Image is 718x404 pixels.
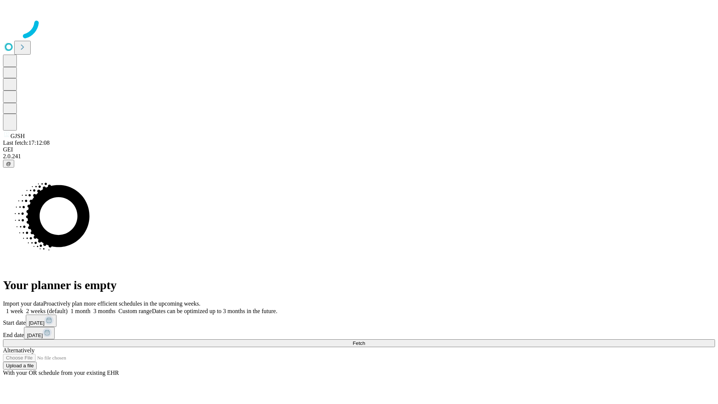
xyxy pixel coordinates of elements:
[93,308,116,314] span: 3 months
[353,340,365,346] span: Fetch
[3,160,14,168] button: @
[3,327,715,339] div: End date
[6,308,23,314] span: 1 week
[10,133,25,139] span: GJSH
[3,370,119,376] span: With your OR schedule from your existing EHR
[3,140,50,146] span: Last fetch: 17:12:08
[26,315,56,327] button: [DATE]
[71,308,90,314] span: 1 month
[43,300,200,307] span: Proactively plan more efficient schedules in the upcoming weeks.
[3,362,37,370] button: Upload a file
[119,308,152,314] span: Custom range
[29,320,45,326] span: [DATE]
[24,327,55,339] button: [DATE]
[3,315,715,327] div: Start date
[3,300,43,307] span: Import your data
[3,153,715,160] div: 2.0.241
[3,339,715,347] button: Fetch
[26,308,68,314] span: 2 weeks (default)
[6,161,11,166] span: @
[3,347,34,353] span: Alternatively
[3,278,715,292] h1: Your planner is empty
[27,333,43,338] span: [DATE]
[152,308,277,314] span: Dates can be optimized up to 3 months in the future.
[3,146,715,153] div: GEI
